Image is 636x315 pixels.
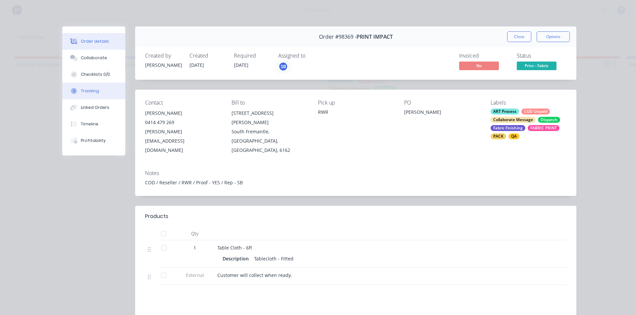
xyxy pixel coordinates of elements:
div: [STREET_ADDRESS][PERSON_NAME] [232,109,307,127]
button: Timeline [62,116,125,132]
div: Order details [81,38,109,44]
span: [DATE] [189,62,204,68]
div: ART Process [491,109,519,114]
span: 1 [193,244,196,251]
div: Status [517,53,566,59]
button: Options [537,31,570,42]
button: Linked Orders [62,99,125,116]
div: Required [234,53,270,59]
button: Profitability [62,132,125,149]
div: Labels [491,100,566,106]
div: Products [145,212,168,220]
div: Notes [145,170,566,176]
div: Assigned to [278,53,344,59]
div: Pick up [318,100,394,106]
div: PO [404,100,480,106]
div: [PERSON_NAME] [145,62,182,68]
div: Invoiced [459,53,509,59]
span: Order #98369 - [319,34,356,40]
span: [DATE] [234,62,248,68]
div: Qty [175,227,215,240]
div: Fabric Finishing [491,125,525,131]
button: SB [278,62,288,71]
button: Print - Fabric [517,62,556,71]
div: COD / Reseller / RWR / Proof - YES / Rep - SB [145,179,566,186]
button: Tracking [62,83,125,99]
div: Bill to [232,100,307,106]
div: Created [189,53,226,59]
button: Order details [62,33,125,50]
div: Tablecloth - Fitted [251,254,296,263]
div: Profitability [81,138,106,144]
div: PACK [491,133,506,139]
div: Collaborate Message [491,117,536,123]
button: Checklists 0/0 [62,66,125,83]
div: [PERSON_NAME] [404,109,480,118]
div: Linked Orders [81,105,109,111]
div: Created by [145,53,182,59]
div: Checklists 0/0 [81,71,110,77]
span: External [178,272,212,279]
div: RWR [318,109,394,115]
div: [STREET_ADDRESS][PERSON_NAME]South Fremantle, [GEOGRAPHIC_DATA], [GEOGRAPHIC_DATA], 6162 [232,109,307,155]
div: Contact [145,100,221,106]
div: [PERSON_NAME] [145,109,221,118]
div: Collaborate [81,55,107,61]
div: [PERSON_NAME][EMAIL_ADDRESS][DOMAIN_NAME] [145,127,221,155]
div: South Fremantle, [GEOGRAPHIC_DATA], [GEOGRAPHIC_DATA], 6162 [232,127,307,155]
div: COD Unpaid [521,109,550,114]
button: Close [507,31,531,42]
div: Timeline [81,121,98,127]
div: Description [223,254,251,263]
span: Table Cloth - 6ft [217,245,252,251]
span: Print - Fabric [517,62,556,70]
div: Tracking [81,88,99,94]
div: QA [508,133,519,139]
button: Collaborate [62,50,125,66]
span: No [459,62,499,70]
div: Dispatch [538,117,560,123]
div: 0414 479 269 [145,118,221,127]
span: Customer will collect when ready. [217,272,292,278]
div: [PERSON_NAME]0414 479 269[PERSON_NAME][EMAIL_ADDRESS][DOMAIN_NAME] [145,109,221,155]
span: PRINT IMPACT [356,34,393,40]
div: FABRIC PRINT [528,125,559,131]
